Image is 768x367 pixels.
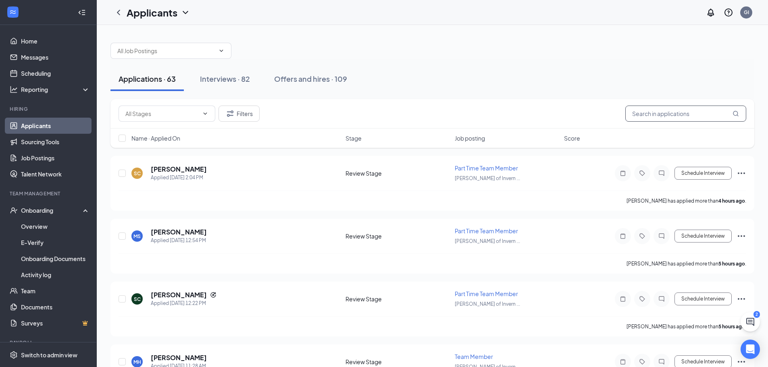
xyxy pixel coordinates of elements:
svg: Ellipses [737,294,746,304]
svg: ChatInactive [657,296,666,302]
h5: [PERSON_NAME] [151,353,207,362]
p: [PERSON_NAME] has applied more than . [626,197,746,204]
svg: Reapply [210,292,216,298]
input: Search in applications [625,106,746,122]
div: Applied [DATE] 12:22 PM [151,299,216,307]
svg: WorkstreamLogo [9,8,17,16]
h5: [PERSON_NAME] [151,165,207,174]
div: Offers and hires · 109 [274,74,347,84]
a: Documents [21,299,90,315]
svg: ChevronDown [202,110,208,117]
a: Overview [21,218,90,234]
button: Schedule Interview [674,167,732,180]
span: Job posting [455,134,485,142]
a: Scheduling [21,65,90,81]
svg: Tag [637,296,647,302]
span: [PERSON_NAME] of Invern ... [455,175,520,181]
input: All Stages [125,109,199,118]
div: Review Stage [345,169,450,177]
svg: ChevronDown [181,8,190,17]
div: Open Intercom Messenger [741,340,760,359]
svg: Analysis [10,85,18,93]
button: Schedule Interview [674,230,732,243]
h1: Applicants [127,6,177,19]
div: 2 [753,311,760,318]
button: ChatActive [741,312,760,332]
svg: Ellipses [737,231,746,241]
span: Part Time Team Member [455,227,518,234]
b: 5 hours ago [718,261,745,267]
div: MS [133,233,141,240]
a: Home [21,33,90,49]
a: SurveysCrown [21,315,90,331]
span: Stage [345,134,362,142]
div: SC [134,296,141,303]
h5: [PERSON_NAME] [151,228,207,236]
span: [PERSON_NAME] of Invern ... [455,238,520,244]
a: Activity log [21,267,90,283]
a: Messages [21,49,90,65]
div: Switch to admin view [21,351,77,359]
div: Reporting [21,85,90,93]
svg: Collapse [78,8,86,17]
svg: Note [618,296,628,302]
span: Team Member [455,353,493,360]
svg: ChevronLeft [114,8,123,17]
svg: ChevronDown [218,48,225,54]
b: 5 hours ago [718,323,745,330]
svg: Note [618,359,628,365]
div: Team Management [10,190,88,197]
div: Applications · 63 [119,74,176,84]
svg: ChatActive [745,317,755,327]
h5: [PERSON_NAME] [151,290,207,299]
svg: ChatInactive [657,359,666,365]
input: All Job Postings [117,46,215,55]
svg: Filter [225,109,235,118]
button: Schedule Interview [674,292,732,305]
svg: Note [618,233,628,239]
svg: MagnifyingGlass [733,110,739,117]
div: Onboarding [21,206,83,214]
div: Applied [DATE] 2:04 PM [151,174,207,182]
span: [PERSON_NAME] of Invern ... [455,301,520,307]
div: Applied [DATE] 12:54 PM [151,236,207,245]
div: Review Stage [345,232,450,240]
div: Payroll [10,339,88,346]
b: 4 hours ago [718,198,745,204]
div: Review Stage [345,295,450,303]
a: E-Verify [21,234,90,251]
a: Job Postings [21,150,90,166]
svg: Tag [637,170,647,176]
svg: Ellipses [737,357,746,367]
svg: Tag [637,359,647,365]
span: Part Time Team Member [455,164,518,172]
svg: ChatInactive [657,170,666,176]
svg: UserCheck [10,206,18,214]
svg: ChatInactive [657,233,666,239]
span: Name · Applied On [131,134,180,142]
div: Interviews · 82 [200,74,250,84]
p: [PERSON_NAME] has applied more than . [626,260,746,267]
div: MH [133,359,141,365]
p: [PERSON_NAME] has applied more than . [626,323,746,330]
div: SC [134,170,141,177]
a: Sourcing Tools [21,134,90,150]
span: Score [564,134,580,142]
svg: Notifications [706,8,716,17]
a: Applicants [21,118,90,134]
span: Part Time Team Member [455,290,518,297]
div: Review Stage [345,358,450,366]
svg: Ellipses [737,168,746,178]
svg: QuestionInfo [724,8,733,17]
a: Onboarding Documents [21,251,90,267]
svg: Tag [637,233,647,239]
svg: Settings [10,351,18,359]
button: Filter Filters [219,106,260,122]
a: Team [21,283,90,299]
div: Hiring [10,106,88,112]
svg: Note [618,170,628,176]
div: GI [744,9,749,16]
a: Talent Network [21,166,90,182]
